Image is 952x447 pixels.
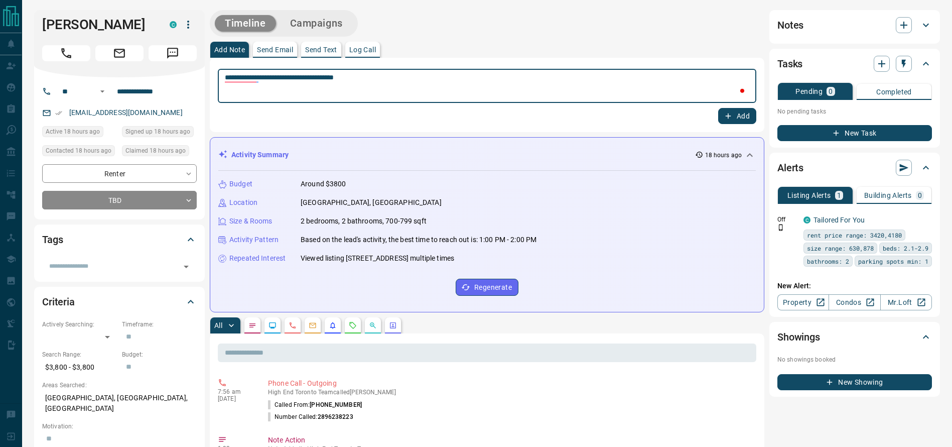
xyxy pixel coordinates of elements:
a: Mr.Loft [880,294,932,310]
button: Open [179,260,193,274]
svg: Listing Alerts [329,321,337,329]
p: Send Text [305,46,337,53]
button: Open [96,85,108,97]
div: Tue Sep 16 2025 [42,126,117,140]
p: Number Called: [268,412,353,421]
p: Activity Summary [231,150,289,160]
p: No showings booked [777,355,932,364]
button: New Task [777,125,932,141]
p: 7:56 am [218,388,253,395]
p: 0 [829,88,833,95]
div: Showings [777,325,932,349]
h1: [PERSON_NAME] [42,17,155,33]
div: Activity Summary18 hours ago [218,146,756,164]
p: Listing Alerts [787,192,831,199]
div: Tasks [777,52,932,76]
p: Called From: [268,400,362,409]
h2: Alerts [777,160,803,176]
p: Log Call [349,46,376,53]
p: Budget: [122,350,197,359]
p: New Alert: [777,281,932,291]
p: 0 [918,192,922,199]
div: Tue Sep 16 2025 [42,145,117,159]
span: Active 18 hours ago [46,127,100,137]
h2: Criteria [42,294,75,310]
a: [EMAIL_ADDRESS][DOMAIN_NAME] [69,108,183,117]
p: Repeated Interest [229,253,286,264]
button: Add [718,108,756,124]
span: Message [149,45,197,61]
span: Email [95,45,144,61]
p: [DATE] [218,395,253,402]
p: [GEOGRAPHIC_DATA], [GEOGRAPHIC_DATA] [301,197,442,208]
svg: Push Notification Only [777,224,784,231]
h2: Tasks [777,56,802,72]
div: TBD [42,191,197,209]
span: bathrooms: 2 [807,256,849,266]
p: Add Note [214,46,245,53]
span: Claimed 18 hours ago [125,146,186,156]
svg: Emails [309,321,317,329]
h2: Showings [777,329,820,345]
svg: Requests [349,321,357,329]
p: Building Alerts [864,192,912,199]
p: Actively Searching: [42,320,117,329]
div: Notes [777,13,932,37]
p: Send Email [257,46,293,53]
p: No pending tasks [777,104,932,119]
p: Off [777,215,797,224]
p: Activity Pattern [229,235,279,245]
a: Tailored For You [813,216,865,224]
span: size range: 630,878 [807,243,874,253]
div: Tue Sep 16 2025 [122,145,197,159]
p: Location [229,197,257,208]
svg: Opportunities [369,321,377,329]
p: Phone Call - Outgoing [268,378,752,389]
p: Pending [795,88,823,95]
svg: Notes [248,321,256,329]
p: $3,800 - $3,800 [42,359,117,376]
p: Note Action [268,435,752,445]
p: Timeframe: [122,320,197,329]
h2: Tags [42,232,63,248]
p: [GEOGRAPHIC_DATA], [GEOGRAPHIC_DATA], [GEOGRAPHIC_DATA] [42,390,197,417]
svg: Calls [289,321,297,329]
span: Call [42,45,90,61]
span: parking spots min: 1 [858,256,928,266]
span: beds: 2.1-2.9 [883,243,928,253]
span: 2896238223 [318,413,353,420]
p: Motivation: [42,422,197,431]
button: New Showing [777,374,932,390]
button: Campaigns [280,15,353,32]
svg: Lead Browsing Activity [268,321,277,329]
button: Regenerate [456,279,518,296]
p: Budget [229,179,252,189]
span: rent price range: 3420,4180 [807,230,902,240]
a: Property [777,294,829,310]
p: 1 [837,192,841,199]
p: All [214,322,222,329]
a: Condos [829,294,880,310]
div: Tue Sep 16 2025 [122,126,197,140]
div: Alerts [777,156,932,180]
p: 18 hours ago [705,151,742,160]
p: Areas Searched: [42,381,197,390]
p: Completed [876,88,912,95]
div: Renter [42,164,197,183]
svg: Email Verified [55,109,62,117]
div: Criteria [42,290,197,314]
p: 2 bedrooms, 2 bathrooms, 700-799 sqft [301,216,427,227]
p: Based on the lead's activity, the best time to reach out is: 1:00 PM - 2:00 PM [301,235,536,245]
h2: Notes [777,17,803,33]
div: Tags [42,228,197,252]
p: Viewed listing [STREET_ADDRESS] multiple times [301,253,454,264]
span: Signed up 18 hours ago [125,127,190,137]
button: Timeline [215,15,276,32]
p: Around $3800 [301,179,346,189]
p: Size & Rooms [229,216,273,227]
p: Search Range: [42,350,117,359]
span: [PHONE_NUMBER] [310,401,362,408]
textarea: To enrich screen reader interactions, please activate Accessibility in Grammarly extension settings [225,73,749,99]
svg: Agent Actions [389,321,397,329]
span: Contacted 18 hours ago [46,146,111,156]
